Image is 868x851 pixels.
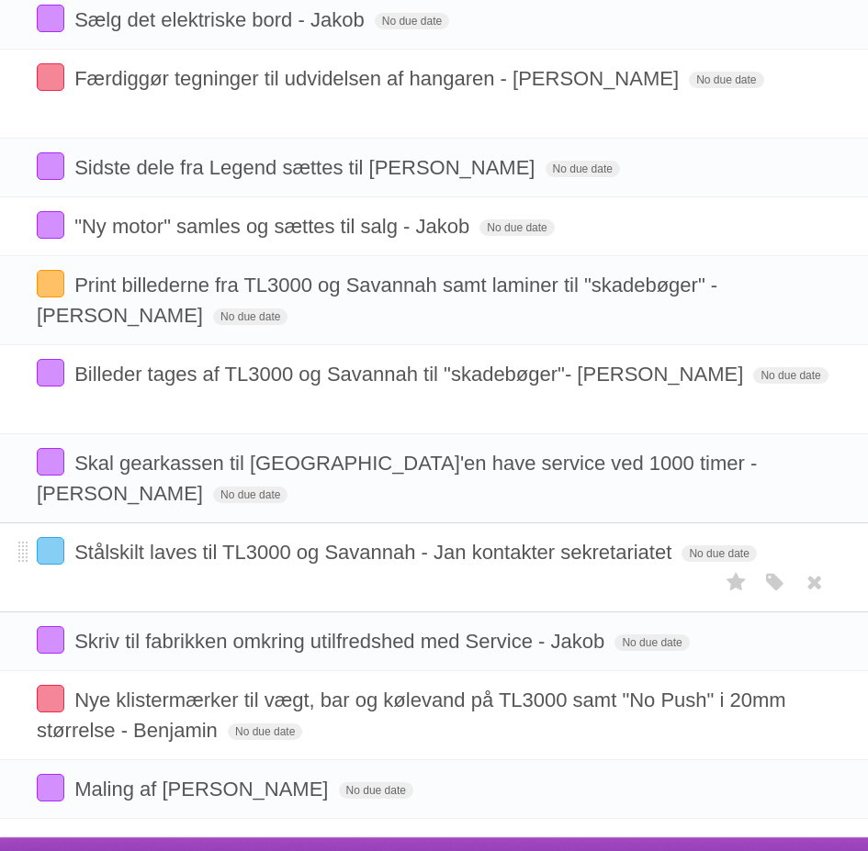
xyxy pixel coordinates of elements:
[375,13,449,29] span: No due date
[74,630,609,653] span: Skriv til fabrikken omkring utilfredshed med Service - Jakob
[614,634,689,651] span: No due date
[213,308,287,325] span: No due date
[339,782,413,799] span: No due date
[37,537,64,565] label: Done
[37,270,64,297] label: Done
[37,774,64,801] label: Done
[37,5,64,32] label: Done
[74,363,748,386] span: Billeder tages af TL3000 og Savannah til "skadebøger"- [PERSON_NAME]
[74,215,474,238] span: "Ny motor" samles og sættes til salg - Jakob
[37,626,64,654] label: Done
[74,156,539,179] span: Sidste dele fra Legend sættes til [PERSON_NAME]
[719,567,754,598] label: Star task
[37,448,64,476] label: Done
[37,359,64,386] label: Done
[37,685,64,712] label: Done
[37,452,757,505] span: Skal gearkassen til [GEOGRAPHIC_DATA]'en have service ved 1000 timer - [PERSON_NAME]
[213,487,287,503] span: No due date
[74,8,369,31] span: Sælg det elektriske bord - Jakob
[37,274,717,327] span: Print billederne fra TL3000 og Savannah samt laminer til "skadebøger" - [PERSON_NAME]
[682,545,756,562] span: No due date
[228,723,302,740] span: No due date
[753,367,828,384] span: No due date
[74,67,683,90] span: Færdiggør tegninger til udvidelsen af hangaren - [PERSON_NAME]
[479,219,554,236] span: No due date
[37,152,64,180] label: Done
[74,778,333,801] span: Maling af [PERSON_NAME]
[546,161,620,177] span: No due date
[74,541,676,564] span: Stålskilt laves til TL3000 og Savannah - Jan kontakter sekretariatet
[689,72,763,88] span: No due date
[37,63,64,91] label: Done
[37,211,64,239] label: Done
[37,689,786,742] span: Nye klistermærker til vægt, bar og kølevand på TL3000 samt "No Push" i 20mm størrelse - Benjamin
